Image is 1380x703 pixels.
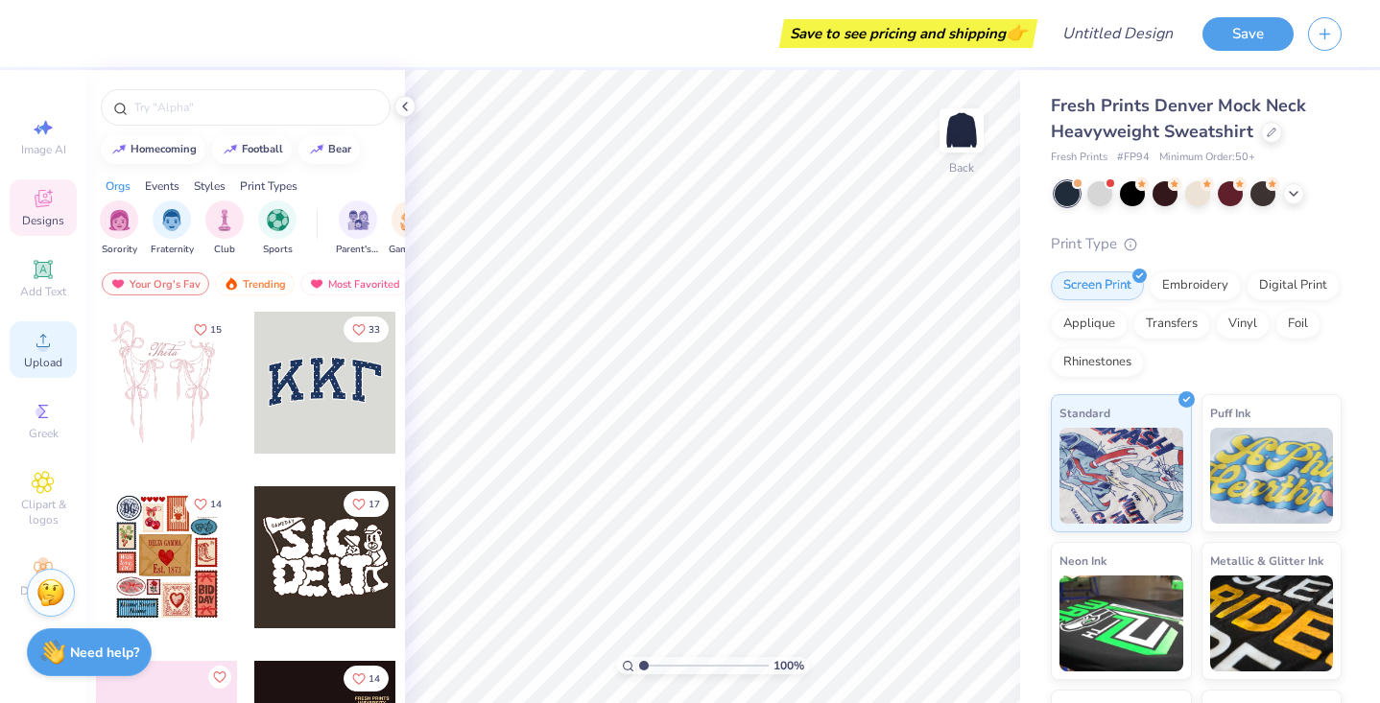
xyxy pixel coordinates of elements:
[214,209,235,231] img: Club Image
[70,644,139,662] strong: Need help?
[369,500,380,509] span: 17
[309,144,324,155] img: trend_line.gif
[101,135,205,164] button: homecoming
[773,657,804,674] span: 100 %
[210,500,222,509] span: 14
[309,277,324,291] img: most_fav.gif
[1210,551,1323,571] span: Metallic & Glitter Ink
[344,666,389,691] button: Like
[215,272,295,295] div: Trending
[328,144,351,154] div: bear
[389,200,433,257] button: filter button
[1150,271,1241,300] div: Embroidery
[100,200,138,257] div: filter for Sorority
[344,316,389,342] button: Like
[344,491,389,517] button: Like
[267,209,289,231] img: Sports Image
[1059,575,1183,671] img: Neon Ink
[100,200,138,257] button: filter button
[132,98,378,117] input: Try "Alpha"
[1051,94,1306,143] span: Fresh Prints Denver Mock Neck Heavyweight Sweatshirt
[1059,403,1110,423] span: Standard
[212,135,292,164] button: football
[106,177,131,195] div: Orgs
[1133,310,1210,339] div: Transfers
[1051,348,1144,377] div: Rhinestones
[263,243,293,257] span: Sports
[20,284,66,299] span: Add Text
[336,200,380,257] div: filter for Parent's Weekend
[1051,271,1144,300] div: Screen Print
[185,491,230,517] button: Like
[240,177,297,195] div: Print Types
[194,177,226,195] div: Styles
[185,316,230,342] button: Like
[1247,271,1340,300] div: Digital Print
[151,243,194,257] span: Fraternity
[1006,21,1027,44] span: 👉
[369,325,380,335] span: 33
[784,19,1033,48] div: Save to see pricing and shipping
[336,243,380,257] span: Parent's Weekend
[161,209,182,231] img: Fraternity Image
[111,144,127,155] img: trend_line.gif
[400,209,422,231] img: Game Day Image
[208,666,231,689] button: Like
[1275,310,1321,339] div: Foil
[258,200,297,257] button: filter button
[1210,428,1334,524] img: Puff Ink
[1059,551,1106,571] span: Neon Ink
[24,355,62,370] span: Upload
[10,497,77,527] span: Clipart & logos
[1051,233,1342,255] div: Print Type
[205,200,244,257] button: filter button
[131,144,197,154] div: homecoming
[108,209,131,231] img: Sorority Image
[21,142,66,157] span: Image AI
[336,200,380,257] button: filter button
[210,325,222,335] span: 15
[942,111,981,150] img: Back
[1047,14,1188,53] input: Untitled Design
[151,200,194,257] button: filter button
[145,177,179,195] div: Events
[1051,310,1128,339] div: Applique
[389,200,433,257] div: filter for Game Day
[389,243,433,257] span: Game Day
[1051,150,1107,166] span: Fresh Prints
[1216,310,1270,339] div: Vinyl
[298,135,360,164] button: bear
[1159,150,1255,166] span: Minimum Order: 50 +
[300,272,409,295] div: Most Favorited
[224,277,239,291] img: trending.gif
[242,144,283,154] div: football
[1210,403,1250,423] span: Puff Ink
[151,200,194,257] div: filter for Fraternity
[214,243,235,257] span: Club
[102,243,137,257] span: Sorority
[20,583,66,598] span: Decorate
[1210,575,1334,671] img: Metallic & Glitter Ink
[29,426,59,441] span: Greek
[223,144,238,155] img: trend_line.gif
[369,674,380,684] span: 14
[347,209,369,231] img: Parent's Weekend Image
[1059,428,1183,524] img: Standard
[102,272,209,295] div: Your Org's Fav
[949,159,974,176] div: Back
[205,200,244,257] div: filter for Club
[1202,17,1294,51] button: Save
[1117,150,1150,166] span: # FP94
[258,200,297,257] div: filter for Sports
[22,213,64,228] span: Designs
[110,277,126,291] img: most_fav.gif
